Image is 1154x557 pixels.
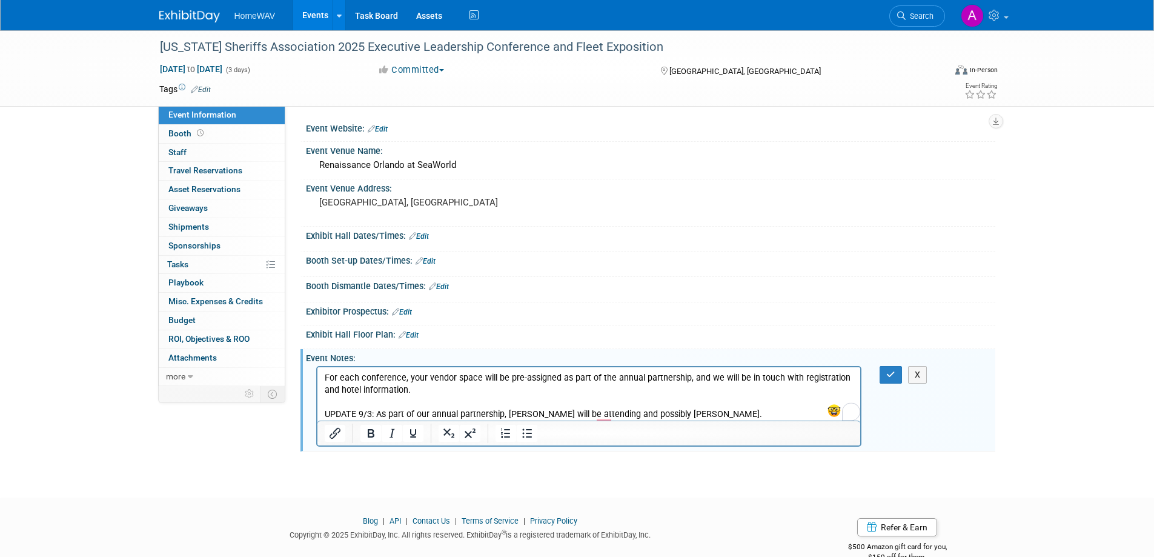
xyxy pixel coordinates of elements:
td: Toggle Event Tabs [260,386,285,402]
td: Personalize Event Tab Strip [239,386,260,402]
iframe: Rich Text Area [317,367,861,421]
button: Subscript [439,425,459,442]
div: Event Rating [964,83,997,89]
img: Amanda Jasper [961,4,984,27]
span: [DATE] [DATE] [159,64,223,75]
sup: ® [502,529,506,536]
div: Booth Dismantle Dates/Times: [306,277,995,293]
div: Exhibit Hall Dates/Times: [306,227,995,242]
span: Playbook [168,278,204,287]
button: Italic [382,425,402,442]
div: In-Person [969,65,998,75]
a: Privacy Policy [530,516,577,525]
span: Misc. Expenses & Credits [168,296,263,306]
a: Edit [416,257,436,265]
span: | [403,516,411,525]
div: [US_STATE] Sheriffs Association 2025 Executive Leadership Conference and Fleet Exposition [156,36,927,58]
span: Shipments [168,222,209,232]
a: Shipments [159,218,285,236]
a: Terms of Service [462,516,519,525]
button: X [908,366,927,384]
div: Exhibit Hall Floor Plan: [306,325,995,341]
button: Superscript [460,425,480,442]
a: more [159,368,285,386]
a: Contact Us [413,516,450,525]
span: Sponsorships [168,241,221,250]
a: Edit [368,125,388,133]
a: Search [889,5,945,27]
div: Renaissance Orlando at SeaWorld [315,156,986,175]
span: Budget [168,315,196,325]
span: HomeWAV [234,11,276,21]
span: | [452,516,460,525]
span: [GEOGRAPHIC_DATA], [GEOGRAPHIC_DATA] [669,67,821,76]
a: Booth [159,125,285,143]
span: Asset Reservations [168,184,240,194]
span: Giveaways [168,203,208,213]
a: Misc. Expenses & Credits [159,293,285,311]
span: Tasks [167,259,188,269]
span: more [166,372,185,381]
div: Event Website: [306,119,995,135]
button: Committed [373,64,449,76]
button: Insert/edit link [325,425,345,442]
a: Edit [392,308,412,316]
a: Refer & Earn [857,518,937,536]
a: Edit [191,85,211,94]
a: Attachments [159,349,285,367]
a: Sponsorships [159,237,285,255]
button: Bullet list [517,425,537,442]
div: Event Venue Address: [306,179,995,195]
div: Copyright © 2025 ExhibitDay, Inc. All rights reserved. ExhibitDay is a registered trademark of Ex... [159,527,782,541]
button: Underline [403,425,423,442]
div: Event Format [874,63,998,81]
div: Event Notes: [306,349,995,364]
a: API [390,516,401,525]
td: Tags [159,83,211,95]
div: Exhibitor Prospectus: [306,302,995,318]
a: Event Information [159,106,285,124]
pre: [GEOGRAPHIC_DATA], [GEOGRAPHIC_DATA] [319,197,580,208]
span: (3 days) [225,66,250,74]
a: Travel Reservations [159,162,285,180]
button: Numbered list [496,425,516,442]
div: Event Venue Name: [306,142,995,157]
a: Edit [409,232,429,241]
a: Edit [429,282,449,291]
span: Event Information [168,110,236,119]
span: to [185,64,197,74]
a: Edit [399,331,419,339]
a: Playbook [159,274,285,292]
a: Budget [159,312,285,330]
a: Giveaways [159,199,285,218]
a: ROI, Objectives & ROO [159,330,285,349]
img: ExhibitDay [159,10,220,22]
a: Blog [363,516,378,525]
button: Bold [360,425,381,442]
span: | [520,516,528,525]
span: Travel Reservations [168,165,242,175]
img: Format-Inperson.png [955,65,967,75]
span: Attachments [168,353,217,362]
span: | [380,516,388,525]
span: ROI, Objectives & ROO [168,334,250,344]
span: Booth [168,128,206,138]
div: Booth Set-up Dates/Times: [306,252,995,267]
a: Tasks [159,256,285,274]
span: Booth not reserved yet [194,128,206,138]
a: Asset Reservations [159,181,285,199]
span: Search [906,12,933,21]
a: Staff [159,144,285,162]
span: Staff [168,147,187,157]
